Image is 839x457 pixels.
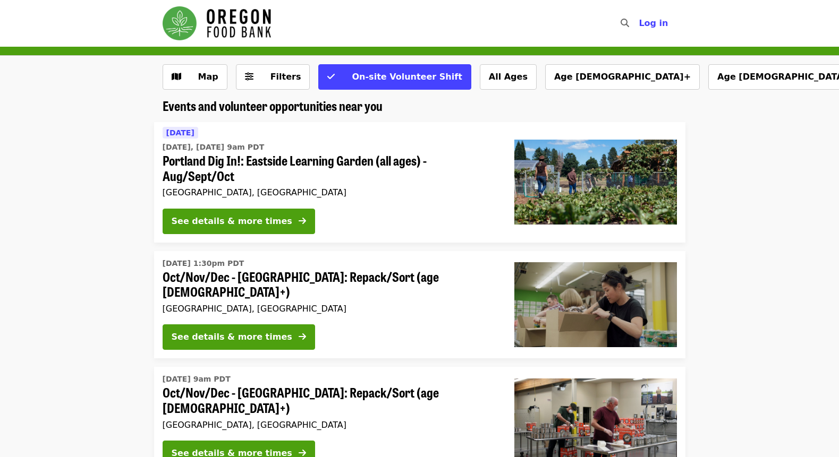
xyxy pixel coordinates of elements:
[166,128,194,137] span: [DATE]
[480,64,537,90] button: All Ages
[172,215,292,228] div: See details & more times
[163,6,271,40] img: Oregon Food Bank - Home
[163,258,244,269] time: [DATE] 1:30pm PDT
[163,420,497,430] div: [GEOGRAPHIC_DATA], [GEOGRAPHIC_DATA]
[163,209,315,234] button: See details & more times
[630,13,676,34] button: Log in
[299,216,306,226] i: arrow-right icon
[163,304,497,314] div: [GEOGRAPHIC_DATA], [GEOGRAPHIC_DATA]
[198,72,218,82] span: Map
[635,11,644,36] input: Search
[236,64,310,90] button: Filters (0 selected)
[172,331,292,343] div: See details & more times
[639,18,668,28] span: Log in
[514,262,677,347] img: Oct/Nov/Dec - Portland: Repack/Sort (age 8+) organized by Oregon Food Bank
[154,251,685,359] a: See details for "Oct/Nov/Dec - Portland: Repack/Sort (age 8+)"
[163,153,497,184] span: Portland Dig In!: Eastside Learning Garden (all ages) - Aug/Sept/Oct
[318,64,471,90] button: On-site Volunteer Shift
[270,72,301,82] span: Filters
[163,64,227,90] button: Show map view
[545,64,700,90] button: Age [DEMOGRAPHIC_DATA]+
[163,385,497,416] span: Oct/Nov/Dec - [GEOGRAPHIC_DATA]: Repack/Sort (age [DEMOGRAPHIC_DATA]+)
[327,72,335,82] i: check icon
[163,96,383,115] span: Events and volunteer opportunities near you
[163,324,315,350] button: See details & more times
[163,269,497,300] span: Oct/Nov/Dec - [GEOGRAPHIC_DATA]: Repack/Sort (age [DEMOGRAPHIC_DATA]+)
[352,72,462,82] span: On-site Volunteer Shift
[163,374,231,385] time: [DATE] 9am PDT
[163,142,265,153] time: [DATE], [DATE] 9am PDT
[621,18,629,28] i: search icon
[163,187,497,197] div: [GEOGRAPHIC_DATA], [GEOGRAPHIC_DATA]
[245,72,253,82] i: sliders-h icon
[299,332,306,342] i: arrow-right icon
[154,122,685,243] a: See details for "Portland Dig In!: Eastside Learning Garden (all ages) - Aug/Sept/Oct"
[172,72,181,82] i: map icon
[514,140,677,225] img: Portland Dig In!: Eastside Learning Garden (all ages) - Aug/Sept/Oct organized by Oregon Food Bank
